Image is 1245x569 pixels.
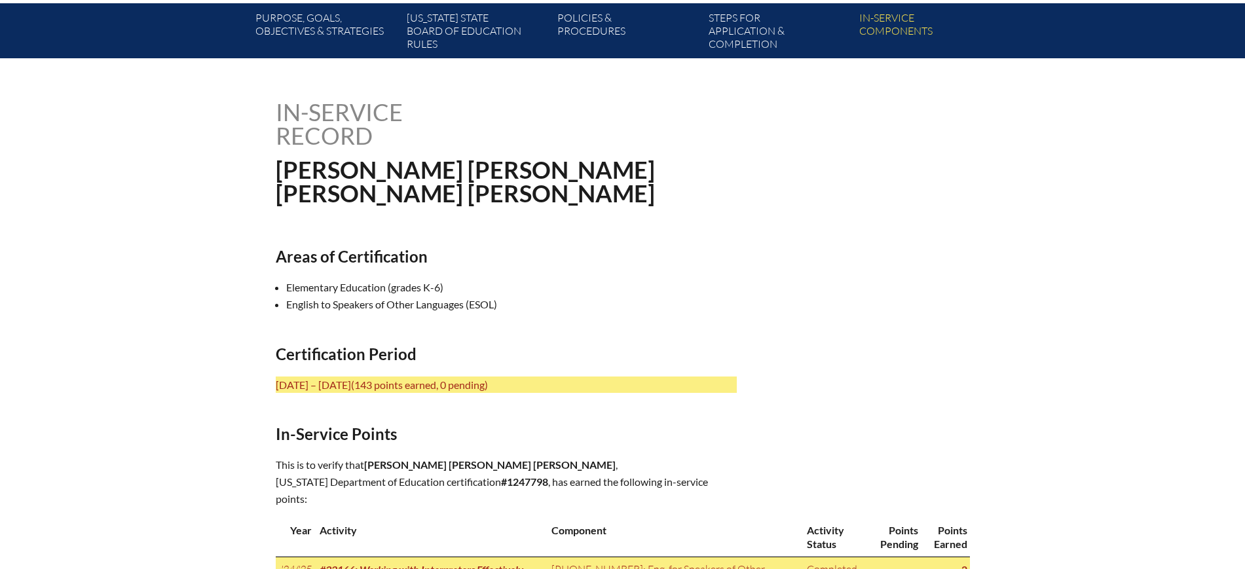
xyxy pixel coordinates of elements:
[250,9,401,58] a: Purpose, goals,objectives & strategies
[546,518,802,557] th: Component
[276,424,737,443] h2: In-Service Points
[276,158,706,205] h1: [PERSON_NAME] [PERSON_NAME] [PERSON_NAME] [PERSON_NAME]
[703,9,854,58] a: Steps forapplication & completion
[921,518,970,557] th: Points Earned
[276,100,540,147] h1: In-service record
[552,9,703,58] a: Policies &Procedures
[351,378,488,391] span: (143 points earned, 0 pending)
[276,518,314,557] th: Year
[276,376,737,394] p: [DATE] – [DATE]
[286,296,747,313] li: English to Speakers of Other Languages (ESOL)
[854,9,1005,58] a: In-servicecomponents
[276,247,737,266] h2: Areas of Certification
[867,518,921,557] th: Points Pending
[314,518,547,557] th: Activity
[401,9,552,58] a: [US_STATE] StateBoard of Education rules
[276,344,737,363] h2: Certification Period
[276,456,737,507] p: This is to verify that , [US_STATE] Department of Education certification , has earned the follow...
[364,458,616,471] span: [PERSON_NAME] [PERSON_NAME] [PERSON_NAME]
[802,518,867,557] th: Activity Status
[501,475,548,488] b: #1247798
[286,279,747,296] li: Elementary Education (grades K-6)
